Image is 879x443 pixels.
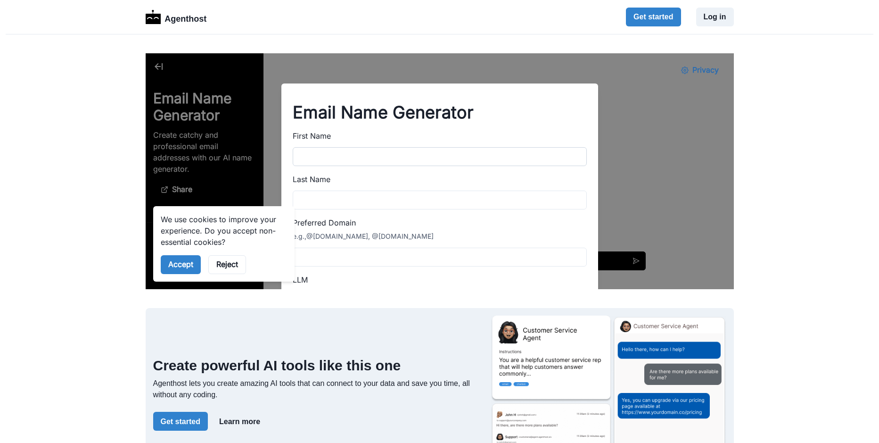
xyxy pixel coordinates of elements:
[153,412,208,431] button: Get started
[146,10,161,24] img: Logo
[63,202,100,221] button: Reject
[147,179,441,187] div: e.g.,@[DOMAIN_NAME], @[DOMAIN_NAME]
[146,9,207,25] a: LogoAgenthost
[696,8,734,26] button: Log in
[147,221,435,232] label: LLM
[15,202,55,221] button: Accept
[146,53,734,289] iframe: Email Name Generator
[164,9,206,25] p: Agenthost
[528,8,581,26] button: Privacy Settings
[153,378,483,401] p: Agenthost lets you create amazing AI tools that can connect to your data and save you time, all w...
[147,77,435,88] label: First Name
[147,120,435,132] label: Last Name
[15,160,141,194] p: We use cookies to improve your experience. Do you accept non-essential cookies?
[147,164,435,175] label: Preferred Domain
[626,8,681,26] button: Get started
[153,357,483,374] h2: Create powerful AI tools like this one
[212,412,268,431] button: Learn more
